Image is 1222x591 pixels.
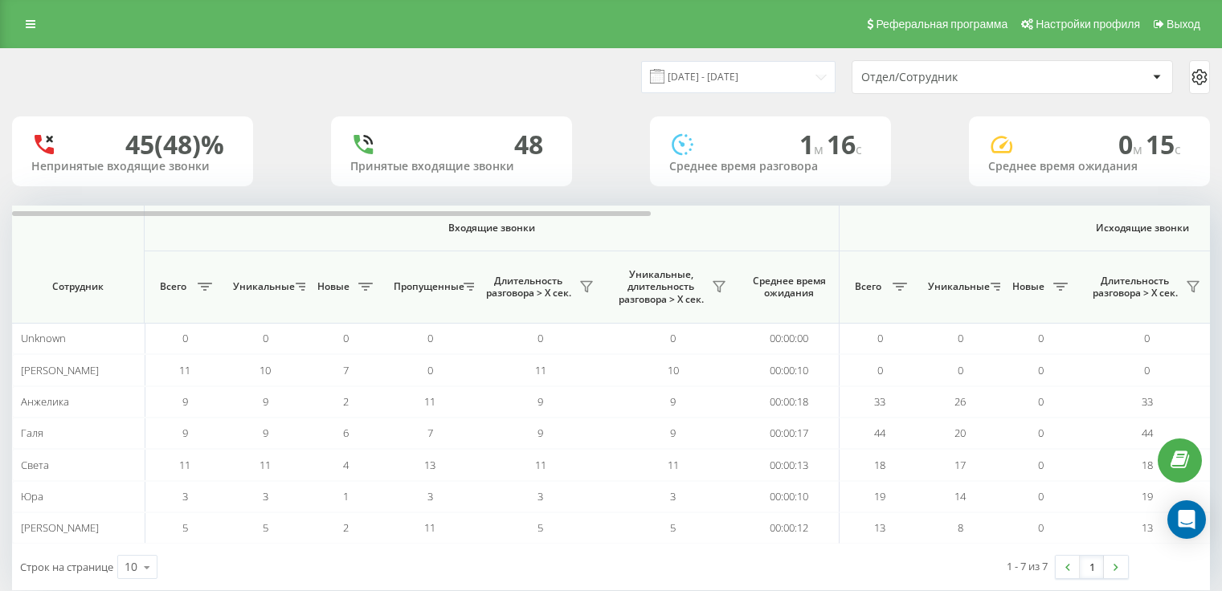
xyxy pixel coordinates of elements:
[263,489,268,503] span: 3
[668,363,679,377] span: 10
[343,363,349,377] span: 7
[1175,141,1181,158] span: c
[343,458,349,472] span: 4
[350,160,553,173] div: Принятые входящие звонки
[394,280,459,293] span: Пропущенные
[874,394,885,409] span: 33
[1167,18,1200,31] span: Выход
[670,489,676,503] span: 3
[670,331,676,345] span: 0
[670,426,676,440] span: 9
[1142,489,1153,503] span: 19
[343,331,349,345] span: 0
[1142,458,1153,472] span: 18
[427,426,433,440] span: 7
[21,426,43,440] span: Галя
[537,426,543,440] span: 9
[182,394,188,409] span: 9
[537,394,543,409] span: 9
[233,280,291,293] span: Уникальные
[1089,275,1181,300] span: Длительность разговора > Х сек.
[537,520,543,535] span: 5
[343,520,349,535] span: 2
[1007,558,1048,574] div: 1 - 7 из 7
[877,331,883,345] span: 0
[954,394,966,409] span: 26
[424,458,435,472] span: 13
[182,489,188,503] span: 3
[739,354,840,385] td: 00:00:10
[179,458,190,472] span: 11
[1133,141,1146,158] span: м
[958,520,963,535] span: 8
[1144,331,1150,345] span: 0
[876,18,1007,31] span: Реферальная программа
[861,71,1053,84] div: Отдел/Сотрудник
[1142,426,1153,440] span: 44
[799,127,827,161] span: 1
[1038,489,1044,503] span: 0
[814,141,827,158] span: м
[182,426,188,440] span: 9
[958,331,963,345] span: 0
[186,222,797,234] span: Входящие звонки
[1038,426,1044,440] span: 0
[537,489,543,503] span: 3
[125,129,224,160] div: 45 (48)%
[21,458,49,472] span: Света
[954,426,966,440] span: 20
[874,426,885,440] span: 44
[313,280,354,293] span: Новые
[343,489,349,503] span: 1
[263,520,268,535] span: 5
[427,363,433,377] span: 0
[537,331,543,345] span: 0
[125,559,137,575] div: 10
[1142,394,1153,409] span: 33
[954,489,966,503] span: 14
[751,275,827,300] span: Среднее время ожидания
[668,458,679,472] span: 11
[1118,127,1146,161] span: 0
[21,363,99,377] span: [PERSON_NAME]
[263,426,268,440] span: 9
[874,489,885,503] span: 19
[827,127,862,161] span: 16
[1142,520,1153,535] span: 13
[1146,127,1181,161] span: 15
[427,331,433,345] span: 0
[1038,520,1044,535] span: 0
[615,268,707,306] span: Уникальные, длительность разговора > Х сек.
[31,160,234,173] div: Непринятые входящие звонки
[1144,363,1150,377] span: 0
[958,363,963,377] span: 0
[739,323,840,354] td: 00:00:00
[669,160,872,173] div: Среднее время разговора
[739,449,840,480] td: 00:00:13
[874,520,885,535] span: 13
[263,394,268,409] span: 9
[1038,394,1044,409] span: 0
[535,458,546,472] span: 11
[535,363,546,377] span: 11
[424,520,435,535] span: 11
[856,141,862,158] span: c
[21,520,99,535] span: [PERSON_NAME]
[482,275,574,300] span: Длительность разговора > Х сек.
[260,363,271,377] span: 10
[954,458,966,472] span: 17
[670,394,676,409] span: 9
[20,560,113,574] span: Строк на странице
[153,280,193,293] span: Всего
[21,394,69,409] span: Анжелика
[1036,18,1140,31] span: Настройки профиля
[739,512,840,544] td: 00:00:12
[1167,500,1206,539] div: Open Intercom Messenger
[928,280,986,293] span: Уникальные
[1038,331,1044,345] span: 0
[877,363,883,377] span: 0
[21,489,43,503] span: Юра
[670,520,676,535] span: 5
[874,458,885,472] span: 18
[739,418,840,449] td: 00:00:17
